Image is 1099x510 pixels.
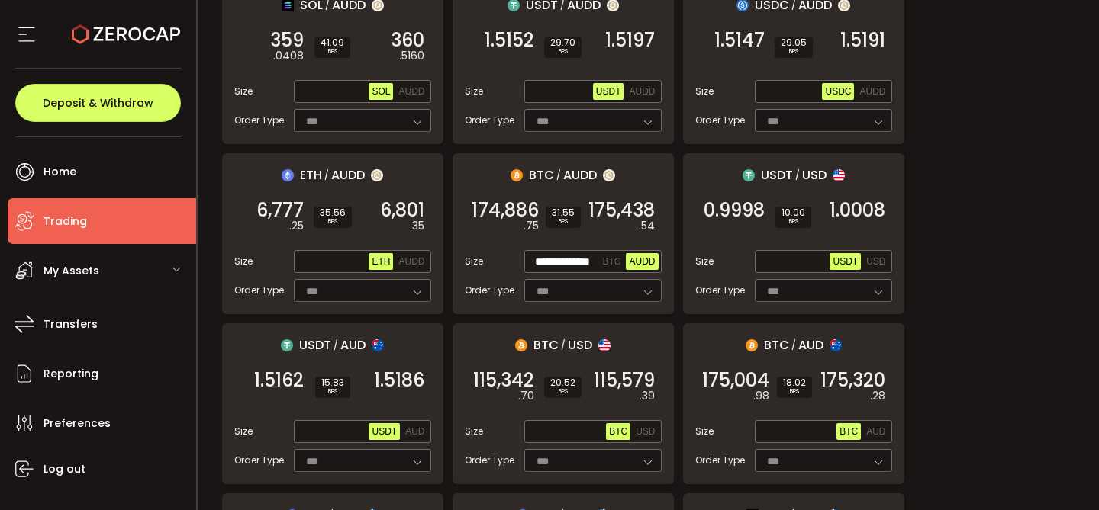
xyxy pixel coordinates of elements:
span: 115,342 [473,373,534,388]
span: 1.5162 [254,373,304,388]
button: BTC [606,423,630,440]
span: AUDD [398,86,424,97]
span: 18.02 [783,378,806,387]
span: 0.9998 [704,203,765,218]
span: USDT [299,335,331,354]
button: SOL [369,83,393,100]
button: USDC [822,83,854,100]
img: btc_portfolio.svg [746,339,758,351]
i: BPS [782,217,805,226]
span: Size [695,85,714,98]
span: USD [568,335,592,354]
i: BPS [783,387,806,396]
span: ETH [300,165,322,184]
span: AUDD [331,165,365,184]
span: 10.00 [782,208,805,217]
span: Order Type [234,114,284,127]
span: Order Type [465,114,514,127]
em: / [324,168,329,182]
span: USDC [825,86,851,97]
button: USD [863,253,888,270]
img: zuPXiwguUFiBOIQyqLOiXsnnNitlx7q4LCwEbLHADjIpTka+Lip0HH8D0VTrd02z+wEAAAAASUVORK5CYII= [603,169,615,181]
em: .28 [870,388,885,404]
span: 1.5147 [714,33,765,48]
span: USDT [833,256,858,267]
span: Order Type [465,284,514,297]
button: AUDD [626,83,658,100]
span: Size [695,255,714,268]
span: USD [802,165,827,184]
span: Log out [44,458,85,480]
span: Deposit & Withdraw [43,98,153,108]
button: AUDD [395,83,427,100]
button: USDT [369,423,400,440]
span: USD [866,256,885,267]
span: 29.05 [781,38,807,47]
span: 115,579 [594,373,655,388]
em: .35 [410,218,424,234]
button: USDT [593,83,624,100]
span: USD [636,426,655,437]
span: 31.55 [552,208,575,217]
span: Order Type [234,454,284,467]
span: Preferences [44,412,111,435]
span: 15.83 [321,378,344,387]
span: Order Type [695,284,745,297]
img: aud_portfolio.svg [372,339,384,351]
iframe: Chat Widget [917,345,1099,510]
img: usd_portfolio.svg [833,169,845,181]
span: BTC [764,335,789,354]
span: AUD [866,426,885,437]
span: Size [234,425,253,438]
img: aud_portfolio.svg [830,339,842,351]
em: .75 [524,218,539,234]
img: eth_portfolio.svg [282,169,294,181]
span: Size [234,255,253,268]
span: 35.56 [320,208,346,217]
span: 6,801 [380,203,424,218]
button: USD [633,423,658,440]
img: usdt_portfolio.svg [743,169,755,181]
span: AUD [340,335,366,354]
span: AUDD [629,256,655,267]
span: 29.70 [550,38,575,47]
span: USDT [761,165,793,184]
span: 41.09 [321,38,344,47]
i: BPS [321,47,344,56]
em: .0408 [273,48,304,64]
span: Size [465,425,483,438]
span: 359 [270,33,304,48]
span: Transfers [44,313,98,335]
span: Home [44,161,76,183]
span: AUD [405,426,424,437]
span: 175,320 [820,373,885,388]
span: 175,004 [702,373,769,388]
img: btc_portfolio.svg [515,339,527,351]
i: BPS [550,47,575,56]
span: 6,777 [256,203,304,218]
span: BTC [533,335,559,354]
span: 1.5191 [840,33,885,48]
span: BTC [529,165,554,184]
button: AUD [863,423,888,440]
i: BPS [320,217,346,226]
span: Size [465,255,483,268]
span: Size [234,85,253,98]
span: BTC [609,426,627,437]
i: BPS [781,47,807,56]
span: Size [695,425,714,438]
span: BTC [840,426,858,437]
button: ETH [369,253,393,270]
span: 1.0008 [830,203,885,218]
span: Reporting [44,363,98,385]
em: .5160 [399,48,424,64]
span: 174,886 [472,203,539,218]
span: 20.52 [550,378,575,387]
span: USDT [596,86,621,97]
span: 175,438 [588,203,655,218]
button: AUDD [395,253,427,270]
em: / [556,168,561,182]
span: 1.5152 [485,33,534,48]
span: Size [465,85,483,98]
i: BPS [552,217,575,226]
